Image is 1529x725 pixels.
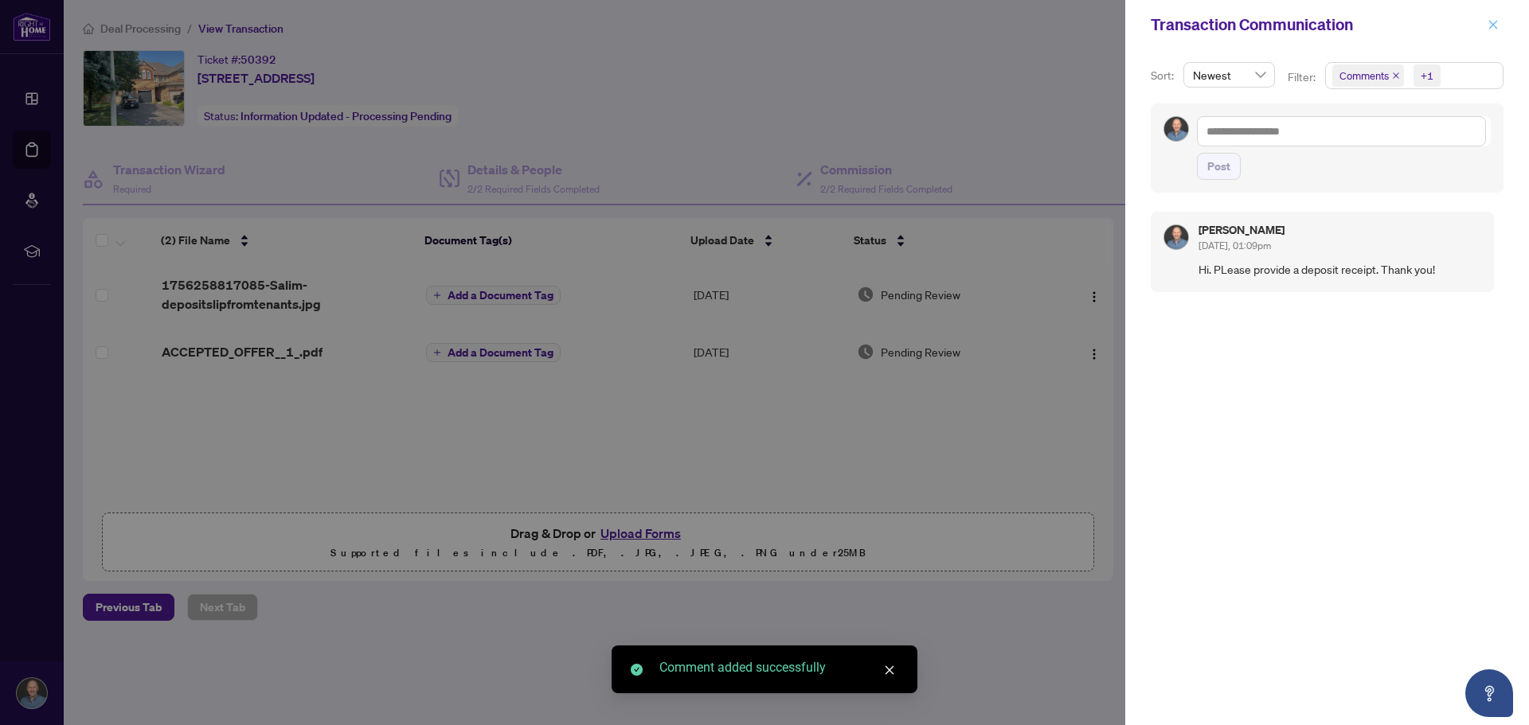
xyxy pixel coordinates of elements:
span: close [1488,19,1499,30]
button: Open asap [1465,669,1513,717]
p: Filter: [1288,68,1318,86]
div: +1 [1421,68,1433,84]
span: [DATE], 01:09pm [1199,240,1271,251]
span: close [1392,72,1400,80]
h5: [PERSON_NAME] [1199,224,1285,236]
span: Comments [1332,64,1404,87]
span: check-circle [631,664,643,676]
div: Transaction Communication [1151,13,1483,37]
span: Comments [1339,68,1389,84]
img: Profile Icon [1164,117,1188,141]
span: close [884,665,895,676]
span: Hi. PLease provide a deposit receipt. Thank you! [1199,260,1481,279]
button: Post [1197,153,1241,180]
p: Sort: [1151,67,1177,84]
span: Newest [1193,63,1265,87]
img: Profile Icon [1164,225,1188,249]
div: Comment added successfully [659,658,898,677]
a: Close [881,661,898,679]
